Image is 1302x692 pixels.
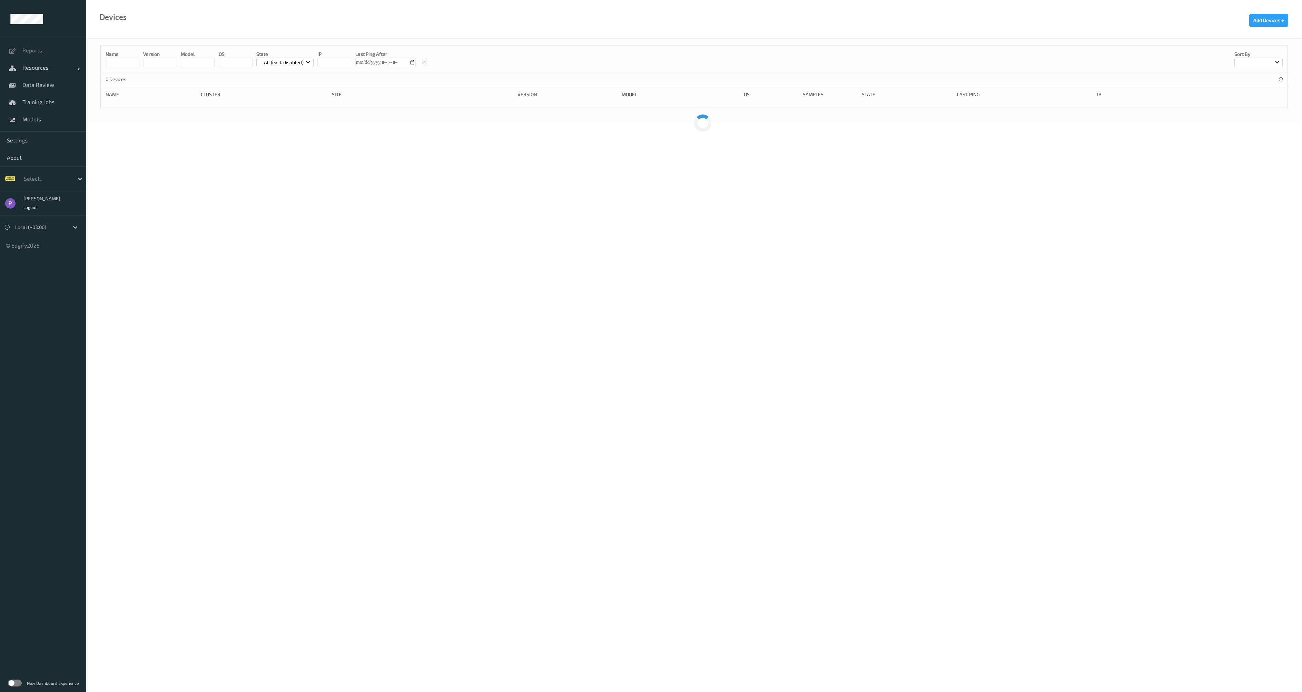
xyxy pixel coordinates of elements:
p: IP [317,51,351,58]
p: Name [106,51,139,58]
div: Devices [99,14,127,21]
p: Sort by [1234,51,1283,58]
div: Cluster [201,91,327,98]
p: Last Ping After [355,51,416,58]
div: Last Ping [957,91,1093,98]
p: State [256,51,314,58]
div: Model [622,91,739,98]
div: version [517,91,617,98]
p: model [181,51,215,58]
div: Name [106,91,196,98]
p: OS [219,51,253,58]
div: State [862,91,952,98]
div: Samples [803,91,857,98]
div: OS [744,91,798,98]
button: Add Devices + [1249,14,1288,27]
p: All (excl. disabled) [262,59,306,66]
p: version [143,51,177,58]
div: Site [332,91,513,98]
div: ip [1097,91,1205,98]
p: 0 Devices [106,76,157,83]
